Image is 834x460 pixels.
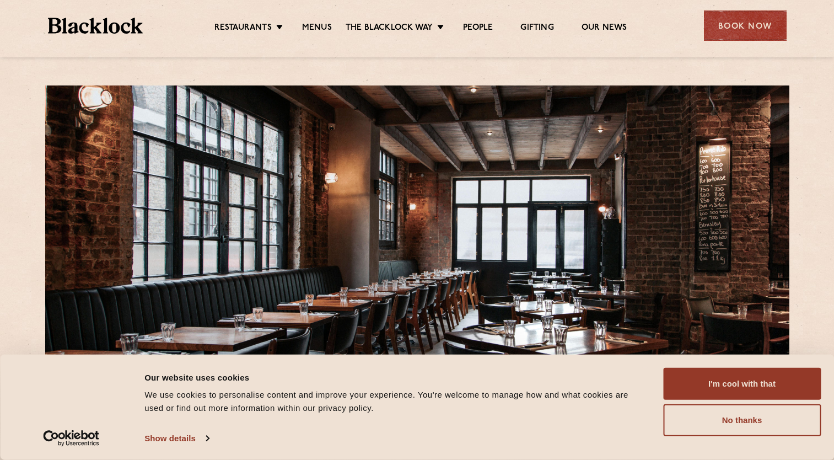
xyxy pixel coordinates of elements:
[144,388,638,415] div: We use cookies to personalise content and improve your experience. You're welcome to manage how a...
[704,10,787,41] div: Book Now
[144,371,638,384] div: Our website uses cookies
[663,404,821,436] button: No thanks
[520,23,553,35] a: Gifting
[144,430,208,447] a: Show details
[302,23,332,35] a: Menus
[214,23,272,35] a: Restaurants
[663,368,821,400] button: I'm cool with that
[582,23,627,35] a: Our News
[23,430,120,447] a: Usercentrics Cookiebot - opens in a new window
[463,23,493,35] a: People
[346,23,433,35] a: The Blacklock Way
[48,18,143,34] img: BL_Textured_Logo-footer-cropped.svg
